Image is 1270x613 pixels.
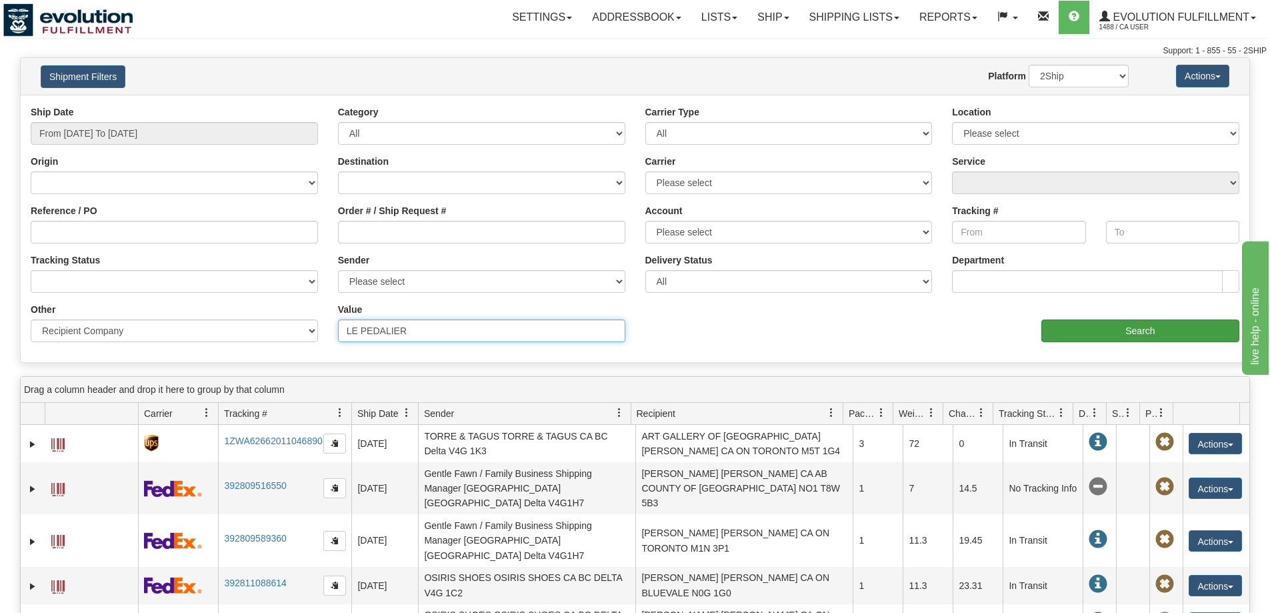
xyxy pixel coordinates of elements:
label: Platform [988,69,1026,83]
img: 2 - FedEx Express® [144,480,202,497]
label: Carrier [645,155,676,168]
td: In Transit [1003,567,1083,604]
span: Delivery Status [1079,407,1090,420]
div: grid grouping header [21,377,1249,403]
label: Origin [31,155,58,168]
a: Evolution Fulfillment 1488 / CA User [1089,1,1266,34]
a: Ship Date filter column settings [395,402,418,424]
td: [PERSON_NAME] [PERSON_NAME] CA ON TORONTO M1N 3P1 [635,514,853,566]
button: Actions [1189,478,1242,499]
input: From [952,221,1085,243]
a: Tracking Status filter column settings [1050,402,1073,424]
td: 1 [853,567,903,604]
td: Gentle Fawn / Family Business Shipping Manager [GEOGRAPHIC_DATA] [GEOGRAPHIC_DATA] Delta V4G1H7 [418,462,635,514]
span: Tracking # [224,407,267,420]
span: 1488 / CA User [1099,21,1199,34]
td: 11.3 [903,514,953,566]
input: To [1106,221,1239,243]
td: 7 [903,462,953,514]
a: Carrier filter column settings [195,402,218,424]
a: Tracking # filter column settings [329,402,351,424]
a: Expand [26,482,39,496]
label: Tracking # [952,204,998,217]
td: 14.5 [953,462,1003,514]
a: Label [51,529,65,550]
a: Lists [691,1,747,34]
td: Gentle Fawn / Family Business Shipping Manager [GEOGRAPHIC_DATA] [GEOGRAPHIC_DATA] Delta V4G1H7 [418,514,635,566]
span: Pickup Not Assigned [1155,433,1174,452]
span: Packages [849,407,877,420]
button: Shipment Filters [41,65,125,88]
a: 392811088614 [224,578,286,588]
a: Label [51,432,65,454]
td: [PERSON_NAME] [PERSON_NAME] CA ON BLUEVALE N0G 1G0 [635,567,853,604]
td: 1 [853,462,903,514]
a: Weight filter column settings [920,402,943,424]
span: Pickup Not Assigned [1155,530,1174,549]
td: [DATE] [351,514,418,566]
label: Reference / PO [31,204,97,217]
button: Copy to clipboard [323,531,346,551]
span: No Tracking Info [1089,478,1107,496]
a: Shipment Issues filter column settings [1117,402,1139,424]
span: Ship Date [357,407,398,420]
td: TORRE & TAGUS TORRE & TAGUS CA BC Delta V4G 1K3 [418,425,635,462]
label: Other [31,303,55,316]
td: [DATE] [351,462,418,514]
label: Carrier Type [645,105,699,119]
span: Tracking Status [999,407,1057,420]
td: [PERSON_NAME] [PERSON_NAME] CA AB COUNTY OF [GEOGRAPHIC_DATA] NO1 T8W 5B3 [635,462,853,514]
a: Shipping lists [799,1,909,34]
td: 23.31 [953,567,1003,604]
td: In Transit [1003,514,1083,566]
td: In Transit [1003,425,1083,462]
button: Actions [1189,530,1242,552]
td: [DATE] [351,425,418,462]
label: Location [952,105,991,119]
span: Weight [899,407,927,420]
a: 1ZWA62662011046890 [224,436,322,446]
span: Carrier [144,407,173,420]
div: Support: 1 - 855 - 55 - 2SHIP [3,45,1267,57]
td: 3 [853,425,903,462]
label: Department [952,253,1004,267]
span: Pickup Not Assigned [1155,575,1174,594]
a: Addressbook [582,1,691,34]
span: Shipment Issues [1112,407,1123,420]
span: Pickup Status [1145,407,1157,420]
span: Recipient [637,407,675,420]
span: Sender [424,407,454,420]
span: Evolution Fulfillment [1110,11,1249,23]
a: Label [51,574,65,596]
label: Order # / Ship Request # [338,204,447,217]
a: Packages filter column settings [870,402,893,424]
td: [DATE] [351,567,418,604]
label: Ship Date [31,105,74,119]
a: Expand [26,438,39,451]
span: In Transit [1089,530,1107,549]
a: Expand [26,535,39,548]
label: Account [645,204,683,217]
a: Expand [26,580,39,593]
a: Charge filter column settings [970,402,993,424]
iframe: chat widget [1239,238,1269,374]
td: 72 [903,425,953,462]
td: 1 [853,514,903,566]
td: ART GALLERY OF [GEOGRAPHIC_DATA] [PERSON_NAME] CA ON TORONTO M5T 1G4 [635,425,853,462]
td: No Tracking Info [1003,462,1083,514]
a: Recipient filter column settings [820,402,843,424]
a: Sender filter column settings [608,402,631,424]
button: Copy to clipboard [323,478,346,498]
td: 0 [953,425,1003,462]
span: Charge [949,407,977,420]
img: 2 - FedEx Express® [144,532,202,549]
label: Destination [338,155,389,168]
td: 11.3 [903,567,953,604]
button: Actions [1189,575,1242,596]
label: Sender [338,253,369,267]
span: In Transit [1089,575,1107,594]
span: Pickup Not Assigned [1155,478,1174,496]
div: live help - online [10,8,123,24]
img: 8 - UPS [144,435,158,452]
label: Delivery Status [645,253,713,267]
